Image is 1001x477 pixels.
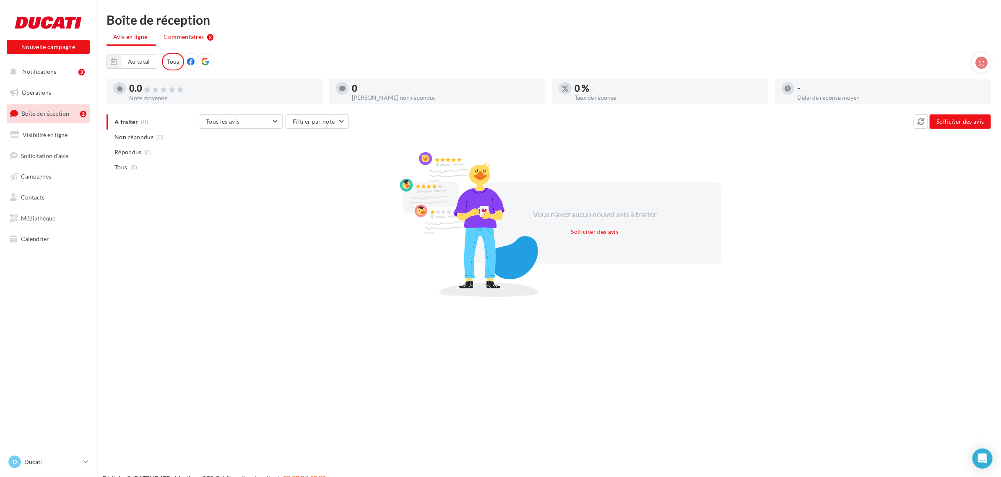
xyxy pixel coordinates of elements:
div: [PERSON_NAME] non répondus [352,95,538,101]
button: Au total [107,54,157,69]
a: Médiathèque [5,210,91,227]
a: Campagnes [5,168,91,185]
span: Tous [114,163,127,171]
div: Vous n'avez aucun nouvel avis à traiter [523,209,667,220]
span: Calendrier [21,235,49,242]
span: Notifications [22,68,56,75]
a: Sollicitation d'avis [5,147,91,165]
div: - [798,84,984,93]
button: Nouvelle campagne [7,40,90,54]
span: Opérations [22,89,51,96]
a: Opérations [5,84,91,101]
button: Notifications 3 [5,63,88,80]
div: Note moyenne [129,95,316,101]
div: Boîte de réception [107,13,991,26]
span: Sollicitation d'avis [21,152,68,159]
span: (0) [157,134,164,140]
span: Non répondus [114,133,153,141]
a: Contacts [5,189,91,206]
span: Campagnes [21,173,51,180]
div: 2 [80,111,86,117]
span: (0) [145,149,152,156]
div: 0 % [575,84,762,93]
span: Boîte de réception [21,110,69,117]
div: Open Intercom Messenger [972,448,993,469]
button: Solliciter des avis [930,114,991,129]
a: Visibilité en ligne [5,126,91,144]
a: D Ducati [7,454,90,470]
span: D [13,458,17,466]
button: Filtrer par note [286,114,349,129]
span: Contacts [21,194,44,201]
span: Commentaires [164,33,204,41]
div: 2 [207,34,213,41]
button: Solliciter des avis [568,227,622,237]
div: Taux de réponse [575,95,762,101]
div: 3 [78,69,85,75]
span: (0) [130,164,138,171]
p: Ducati [24,458,80,466]
span: Répondus [114,148,142,156]
div: Délai de réponse moyen [798,95,984,101]
button: Tous les avis [199,114,283,129]
button: Au total [121,54,157,69]
span: Médiathèque [21,215,55,222]
div: 0 [352,84,538,93]
div: 0.0 [129,84,316,93]
a: Calendrier [5,230,91,248]
div: Tous [162,53,184,70]
a: Boîte de réception2 [5,104,91,122]
span: Tous les avis [206,118,240,125]
span: Visibilité en ligne [23,131,68,138]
